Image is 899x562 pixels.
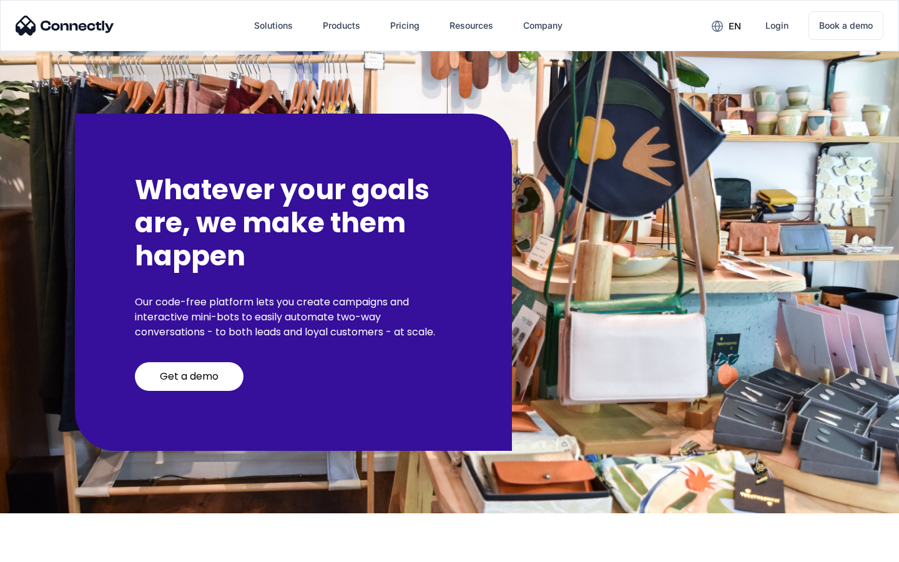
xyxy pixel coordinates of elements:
[254,17,293,34] div: Solutions
[755,11,798,41] a: Login
[323,17,360,34] div: Products
[16,16,114,36] img: Connectly Logo
[729,17,741,35] div: en
[523,17,562,34] div: Company
[390,17,420,34] div: Pricing
[135,295,452,340] p: Our code-free platform lets you create campaigns and interactive mini-bots to easily automate two...
[380,11,430,41] a: Pricing
[25,540,75,558] ul: Language list
[449,17,493,34] div: Resources
[135,362,243,391] a: Get a demo
[12,540,75,558] aside: Language selected: English
[160,370,219,383] div: Get a demo
[765,17,788,34] div: Login
[135,174,452,272] h2: Whatever your goals are, we make them happen
[808,11,883,40] a: Book a demo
